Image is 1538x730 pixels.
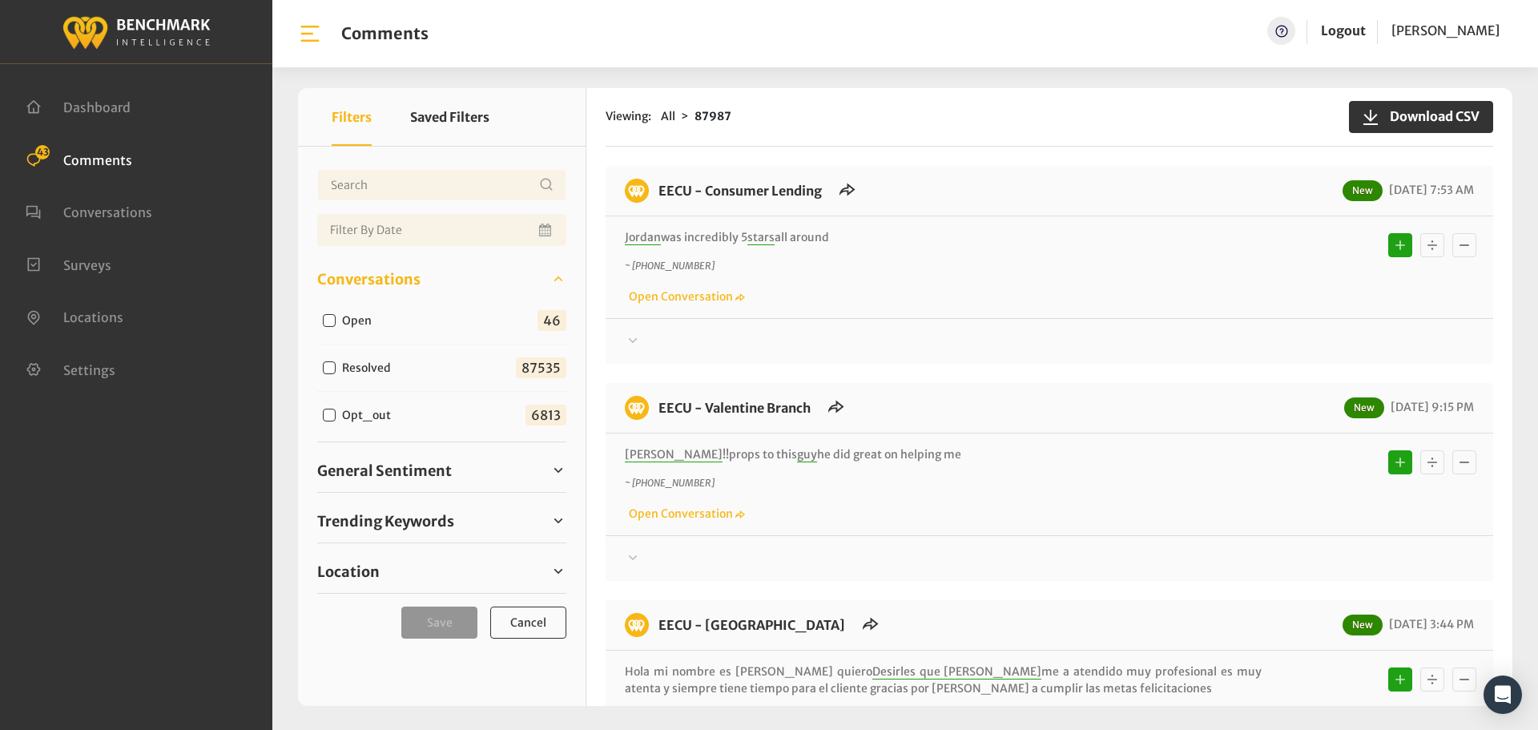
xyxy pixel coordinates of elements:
[525,405,566,425] span: 6813
[625,396,649,420] img: benchmark
[536,214,557,246] button: Open Calendar
[63,99,131,115] span: Dashboard
[63,309,123,325] span: Locations
[797,447,817,462] span: guy
[317,268,421,290] span: Conversations
[1343,615,1383,635] span: New
[336,407,404,424] label: Opt_out
[625,613,649,637] img: benchmark
[1349,101,1493,133] button: Download CSV
[336,360,404,377] label: Resolved
[1384,663,1480,696] div: Basic example
[649,179,831,203] h6: EECU - Consumer Lending
[410,88,489,146] button: Saved Filters
[1391,22,1500,38] span: [PERSON_NAME]
[332,88,372,146] button: Filters
[490,607,566,639] button: Cancel
[1387,400,1474,414] span: [DATE] 9:15 PM
[1343,180,1383,201] span: New
[537,310,566,331] span: 46
[1384,446,1480,478] div: Basic example
[298,22,322,46] img: bar
[26,151,132,167] a: Comments 43
[625,230,661,245] span: Jordan
[317,510,454,532] span: Trending Keywords
[35,145,50,159] span: 43
[317,559,566,583] a: Location
[336,313,384,329] label: Open
[26,361,115,377] a: Settings
[323,361,336,374] input: Resolved
[317,267,566,291] a: Conversations
[26,308,123,324] a: Locations
[26,256,111,272] a: Surveys
[63,204,152,220] span: Conversations
[606,108,651,125] span: Viewing:
[323,314,336,327] input: Open
[747,230,775,245] span: stars
[317,460,452,482] span: General Sentiment
[658,400,811,416] a: EECU - Valentine Branch
[26,98,131,114] a: Dashboard
[317,214,566,246] input: Date range input field
[625,179,649,203] img: benchmark
[1321,17,1366,45] a: Logout
[317,169,566,201] input: Username
[1380,107,1480,126] span: Download CSV
[1484,676,1522,714] div: Open Intercom Messenger
[341,24,429,43] h1: Comments
[1321,22,1366,38] a: Logout
[658,183,822,199] a: EECU - Consumer Lending
[63,361,115,377] span: Settings
[695,109,731,123] strong: 87987
[658,617,845,633] a: EECU - [GEOGRAPHIC_DATA]
[26,203,152,219] a: Conversations
[1384,229,1480,261] div: Basic example
[317,561,380,583] span: Location
[625,477,715,489] i: ~ [PHONE_NUMBER]
[317,509,566,533] a: Trending Keywords
[63,151,132,167] span: Comments
[872,664,1042,680] span: Desirles que [PERSON_NAME]
[516,357,566,378] span: 87535
[625,229,1262,246] p: was incredibly 5 all around
[62,12,211,51] img: benchmark
[1385,617,1474,631] span: [DATE] 3:44 PM
[63,256,111,272] span: Surveys
[625,260,715,272] i: ~ [PHONE_NUMBER]
[625,447,723,462] span: [PERSON_NAME]
[649,613,855,637] h6: EECU - Clinton Way
[625,446,1262,463] p: !!props to this he did great on helping me
[323,409,336,421] input: Opt_out
[625,506,745,521] a: Open Conversation
[1391,17,1500,45] a: [PERSON_NAME]
[1385,183,1474,197] span: [DATE] 7:53 AM
[625,289,745,304] a: Open Conversation
[625,663,1262,697] p: Hola mi nombre es [PERSON_NAME] quiero me a atendido muy profesional es muy atenta y siempre tien...
[1344,397,1384,418] span: New
[649,396,820,420] h6: EECU - Valentine Branch
[317,458,566,482] a: General Sentiment
[661,109,675,123] span: All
